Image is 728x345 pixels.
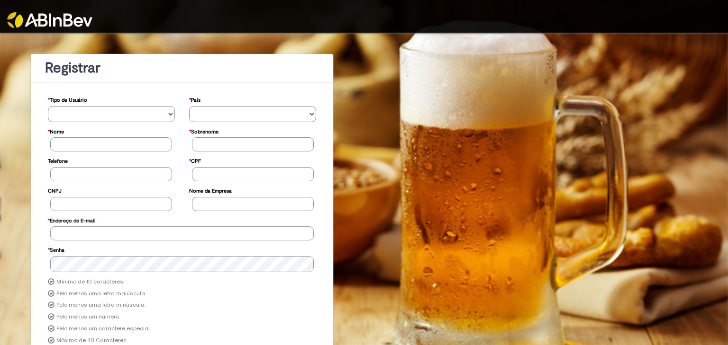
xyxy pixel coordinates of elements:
[48,183,62,197] label: CNPJ
[56,313,120,321] label: Pelo menos um número.
[189,92,200,106] label: País
[56,301,146,309] label: Pelo menos uma letra minúscula.
[48,213,95,227] label: Endereço de E-mail
[48,124,64,138] label: Nome
[56,278,124,286] label: Mínimo de 10 caracteres.
[45,60,319,76] h1: Registrar
[48,242,64,256] label: Senha
[189,153,201,167] label: CPF
[48,153,68,167] label: Telefone
[56,337,127,345] label: Máximo de 40 Caracteres.
[7,12,92,28] img: ABInbev-white.png
[56,325,151,333] label: Pelo menos um caractere especial.
[189,124,218,138] label: Sobrenome
[189,183,232,197] label: Nome da Empresa
[56,290,146,298] label: Pelo menos uma letra maiúscula.
[48,92,87,106] label: Tipo de Usuário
